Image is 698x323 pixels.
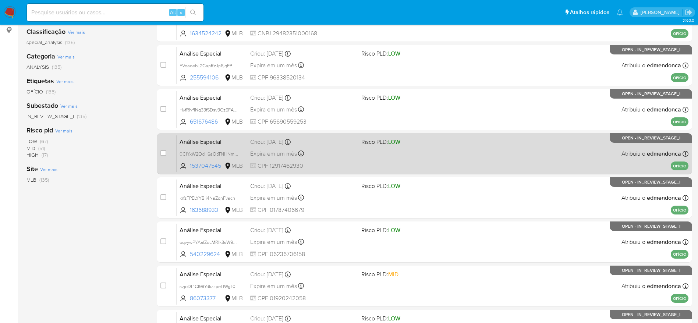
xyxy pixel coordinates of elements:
[685,8,692,16] a: Sair
[180,9,182,16] span: s
[185,7,201,18] button: search-icon
[170,9,176,16] span: Alt
[683,17,694,23] span: 3.163.0
[570,8,609,16] span: Atalhos rápidos
[641,9,682,16] p: eduardo.dutra@mercadolivre.com
[617,9,623,15] a: Notificações
[27,8,203,17] input: Pesquise usuários ou casos...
